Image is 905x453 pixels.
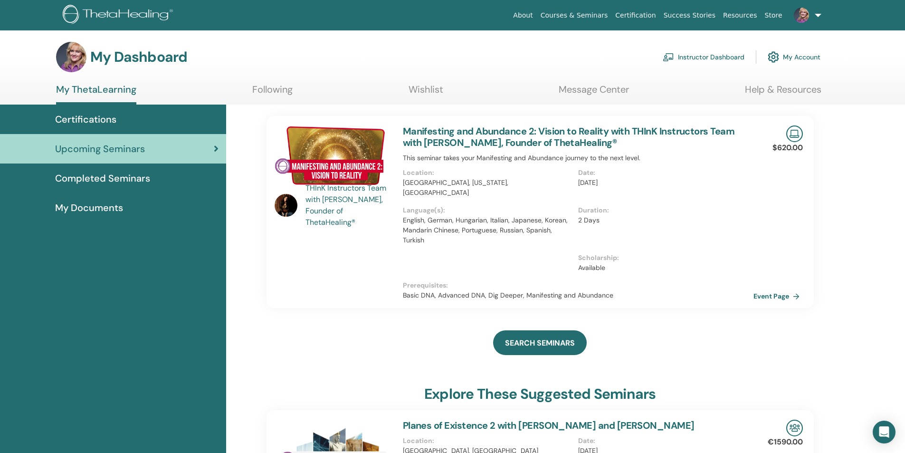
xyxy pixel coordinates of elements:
[403,205,572,215] p: Language(s) :
[403,215,572,245] p: English, German, Hungarian, Italian, Japanese, Korean, Mandarin Chinese, Portuguese, Russian, Spa...
[611,7,659,24] a: Certification
[409,84,443,102] a: Wishlist
[578,263,748,273] p: Available
[252,84,293,102] a: Following
[578,436,748,446] p: Date :
[275,194,297,217] img: default.jpg
[63,5,176,26] img: logo.png
[403,290,753,300] p: Basic DNA, Advanced DNA, Dig Deeper, Manifesting and Abundance
[55,201,123,215] span: My Documents
[509,7,536,24] a: About
[761,7,786,24] a: Store
[275,125,391,185] img: Manifesting and Abundance 2: Vision to Reality
[56,42,86,72] img: default.jpg
[768,49,779,65] img: cog.svg
[403,125,734,149] a: Manifesting and Abundance 2: Vision to Reality with THInK Instructors Team with [PERSON_NAME], Fo...
[424,386,656,403] h3: explore these suggested seminars
[55,112,116,126] span: Certifications
[55,171,150,185] span: Completed Seminars
[403,168,572,178] p: Location :
[663,53,674,61] img: chalkboard-teacher.svg
[403,178,572,198] p: [GEOGRAPHIC_DATA], [US_STATE], [GEOGRAPHIC_DATA]
[786,420,803,436] img: In-Person Seminar
[559,84,629,102] a: Message Center
[768,436,803,448] p: €1590.00
[772,142,803,154] p: $620.00
[56,84,136,105] a: My ThetaLearning
[403,419,695,432] a: Planes of Existence 2 with [PERSON_NAME] and [PERSON_NAME]
[786,125,803,142] img: Live Online Seminar
[403,280,753,290] p: Prerequisites :
[493,330,587,355] a: SEARCH SEMINARS
[745,84,821,102] a: Help & Resources
[719,7,761,24] a: Resources
[768,47,820,67] a: My Account
[537,7,612,24] a: Courses & Seminars
[578,168,748,178] p: Date :
[663,47,744,67] a: Instructor Dashboard
[305,183,393,228] a: THInK Instructors Team with [PERSON_NAME], Founder of ThetaHealing®
[578,205,748,215] p: Duration :
[403,153,753,163] p: This seminar takes your Manifesting and Abundance journey to the next level.
[660,7,719,24] a: Success Stories
[873,421,895,443] div: Open Intercom Messenger
[578,253,748,263] p: Scholarship :
[55,142,145,156] span: Upcoming Seminars
[578,215,748,225] p: 2 Days
[753,289,803,303] a: Event Page
[403,436,572,446] p: Location :
[90,48,187,66] h3: My Dashboard
[505,338,575,348] span: SEARCH SEMINARS
[794,8,809,23] img: default.jpg
[578,178,748,188] p: [DATE]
